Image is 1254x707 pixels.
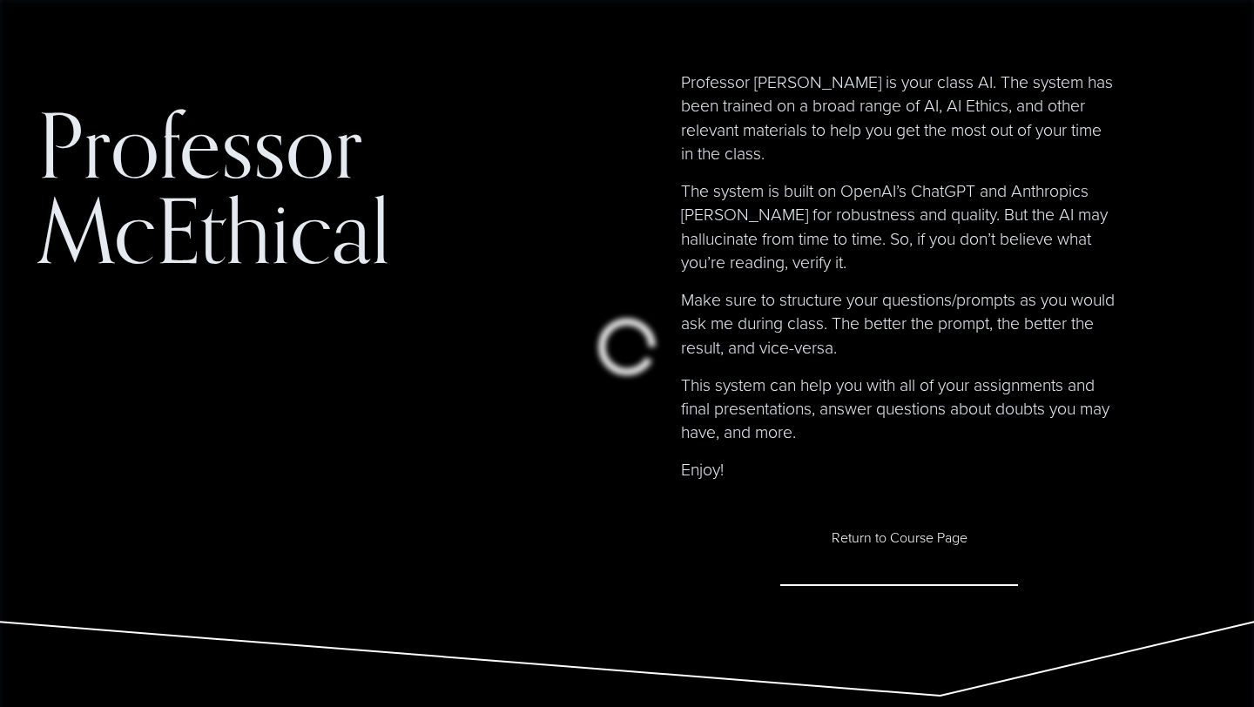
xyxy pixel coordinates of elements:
p: The system is built on OpenAI’s ChatGPT and Anthropics [PERSON_NAME] for robustness and quality. ... [681,178,1117,273]
div: Professor [37,102,362,187]
p: Professor [PERSON_NAME] is your class AI. The system has been trained on a broad range of AI, AI ... [681,70,1117,165]
div: McEthical [37,187,390,273]
p: This system can help you with all of your assignments and final presentations, answer questions a... [681,373,1117,444]
p: Enjoy! [681,457,1117,481]
a: Return to Course Page [780,491,1018,586]
p: Make sure to structure your questions/prompts as you would ask me during class. The better the pr... [681,287,1117,359]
